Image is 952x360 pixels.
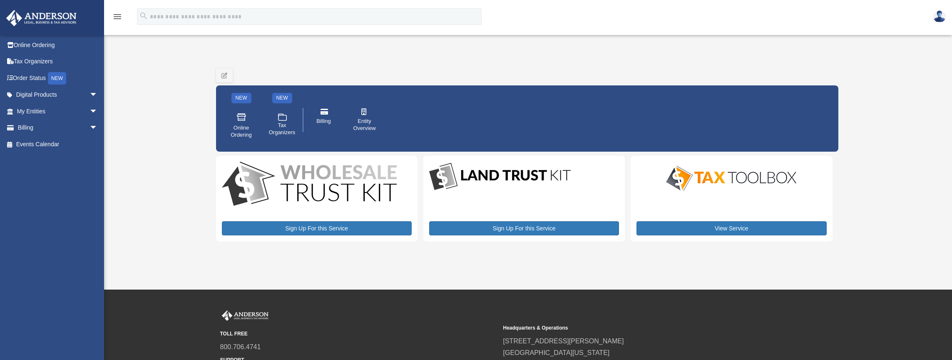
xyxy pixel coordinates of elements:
[222,162,397,208] img: WS-Trust-Kit-lgo-1.jpg
[6,53,110,70] a: Tax Organizers
[429,221,619,235] a: Sign Up For this Service
[6,37,110,53] a: Online Ordering
[230,125,253,139] span: Online Ordering
[139,11,148,20] i: search
[316,118,331,125] span: Billing
[6,120,110,136] a: Billingarrow_drop_down
[636,221,826,235] a: View Service
[231,93,251,103] div: NEW
[272,93,292,103] div: NEW
[89,103,106,120] span: arrow_drop_down
[220,310,270,321] img: Anderson Advisors Platinum Portal
[112,15,122,22] a: menu
[269,122,296,136] span: Tax Organizers
[347,102,382,137] a: Entity Overview
[933,10,946,22] img: User Pic
[48,72,66,85] div: NEW
[4,10,79,26] img: Anderson Advisors Platinum Portal
[353,118,376,132] span: Entity Overview
[89,87,106,104] span: arrow_drop_down
[6,87,106,103] a: Digital Productsarrow_drop_down
[220,330,497,338] small: TOLL FREE
[6,70,110,87] a: Order StatusNEW
[429,162,571,192] img: LandTrust_lgo-1.jpg
[224,106,259,145] a: Online Ordering
[265,106,300,145] a: Tax Organizers
[220,343,261,350] a: 800.706.4741
[503,337,624,345] a: [STREET_ADDRESS][PERSON_NAME]
[222,221,412,235] a: Sign Up For this Service
[6,103,110,120] a: My Entitiesarrow_drop_down
[89,120,106,137] span: arrow_drop_down
[112,12,122,22] i: menu
[503,324,780,332] small: Headquarters & Operations
[6,136,110,152] a: Events Calendar
[503,349,610,356] a: [GEOGRAPHIC_DATA][US_STATE]
[306,102,341,137] a: Billing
